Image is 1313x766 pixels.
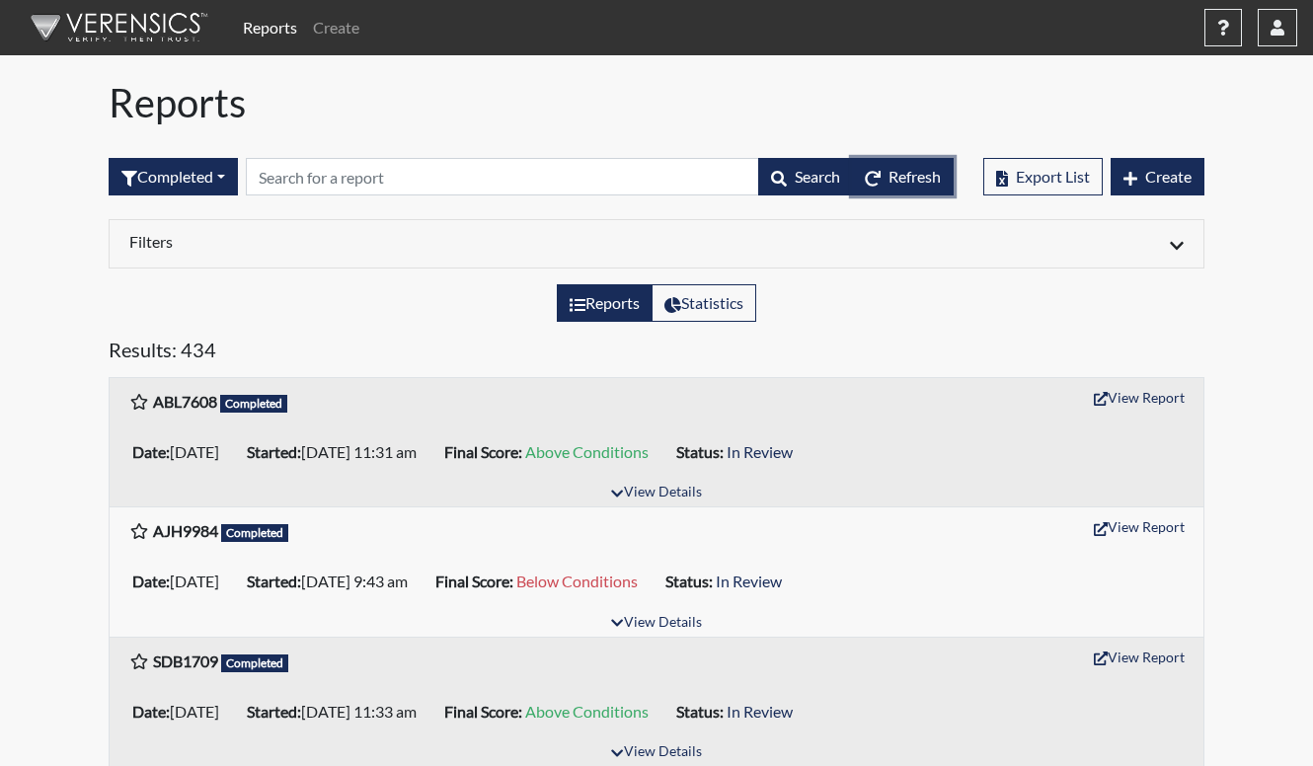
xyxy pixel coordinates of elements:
[247,702,301,721] b: Started:
[132,702,170,721] b: Date:
[444,702,522,721] b: Final Score:
[132,442,170,461] b: Date:
[305,8,367,47] a: Create
[983,158,1103,195] button: Export List
[247,442,301,461] b: Started:
[115,232,1198,256] div: Click to expand/collapse filters
[557,284,653,322] label: View the list of reports
[676,442,724,461] b: Status:
[602,610,710,637] button: View Details
[1085,511,1194,542] button: View Report
[444,442,522,461] b: Final Score:
[124,566,239,597] li: [DATE]
[435,572,513,590] b: Final Score:
[676,702,724,721] b: Status:
[602,739,710,766] button: View Details
[239,696,436,728] li: [DATE] 11:33 am
[221,654,288,672] span: Completed
[727,442,793,461] span: In Review
[220,395,287,413] span: Completed
[221,524,288,542] span: Completed
[109,79,1204,126] h1: Reports
[129,232,642,251] h6: Filters
[716,572,782,590] span: In Review
[132,572,170,590] b: Date:
[795,167,840,186] span: Search
[516,572,638,590] span: Below Conditions
[239,436,436,468] li: [DATE] 11:31 am
[124,436,239,468] li: [DATE]
[153,521,218,540] b: AJH9984
[888,167,941,186] span: Refresh
[235,8,305,47] a: Reports
[246,158,759,195] input: Search by Registration ID, Interview Number, or Investigation Name.
[109,158,238,195] button: Completed
[852,158,954,195] button: Refresh
[1085,382,1194,413] button: View Report
[109,338,1204,369] h5: Results: 434
[602,480,710,506] button: View Details
[124,696,239,728] li: [DATE]
[1111,158,1204,195] button: Create
[758,158,853,195] button: Search
[1016,167,1090,186] span: Export List
[109,158,238,195] div: Filter by interview status
[153,392,217,411] b: ABL7608
[1145,167,1192,186] span: Create
[239,566,427,597] li: [DATE] 9:43 am
[525,702,649,721] span: Above Conditions
[652,284,756,322] label: View statistics about completed interviews
[665,572,713,590] b: Status:
[153,651,218,670] b: SDB1709
[727,702,793,721] span: In Review
[247,572,301,590] b: Started:
[1085,642,1194,672] button: View Report
[525,442,649,461] span: Above Conditions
